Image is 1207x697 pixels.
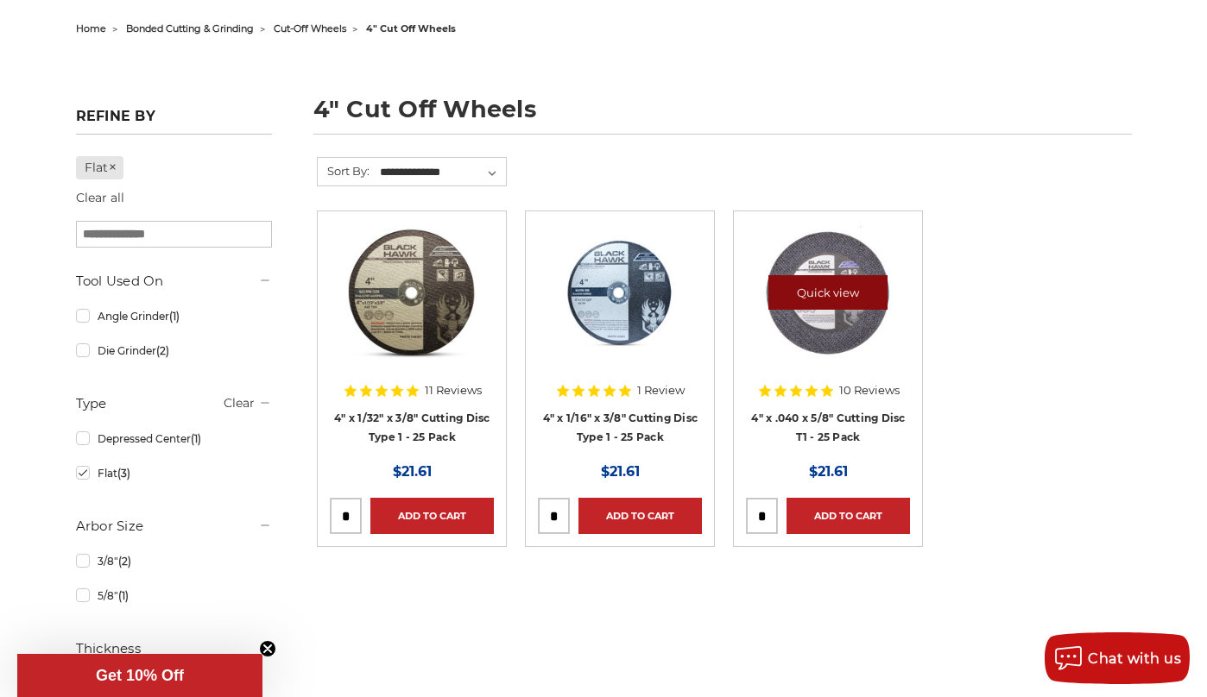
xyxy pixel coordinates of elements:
[17,654,262,697] div: Get 10% OffClose teaser
[1045,632,1190,684] button: Chat with us
[543,411,698,444] a: 4" x 1/16" x 3/8" Cutting Disc Type 1 - 25 Pack
[787,498,910,534] a: Add to Cart
[76,638,273,659] h5: Thickness
[76,458,273,488] a: Flat
[746,223,910,387] a: 4 inch cut off wheel for angle grinder
[366,22,456,35] span: 4" cut off wheels
[601,463,640,480] span: $21.61
[751,411,905,444] a: 4" x .040 x 5/8" Cutting Disc T1 - 25 Pack
[1088,650,1181,667] span: Chat with us
[96,667,184,684] span: Get 10% Off
[425,385,482,396] span: 11 Reviews
[759,223,897,361] img: 4 inch cut off wheel for angle grinder
[76,393,273,414] h5: Type
[768,275,888,310] a: Quick view
[809,463,848,480] span: $21.61
[330,223,494,387] a: 4" x 1/32" x 3/8" Cutting Disc
[76,108,273,135] h5: Refine by
[117,467,130,480] span: (3)
[76,424,273,454] a: Depressed Center
[76,22,106,35] a: home
[118,555,131,568] span: (2)
[191,432,201,445] span: (1)
[551,223,689,361] img: 4" x 1/16" x 3/8" Cutting Disc
[377,160,506,185] select: Sort By:
[76,156,124,179] a: Flat
[118,589,129,602] span: (1)
[839,385,900,396] span: 10 Reviews
[76,581,273,611] a: 5/8"
[334,411,490,444] a: 4" x 1/32" x 3/8" Cutting Disc Type 1 - 25 Pack
[76,336,273,366] a: Die Grinder
[318,158,370,184] label: Sort By:
[313,97,1132,135] h1: 4" cut off wheels
[76,301,273,331] a: Angle Grinder
[259,640,276,657] button: Close teaser
[343,223,481,361] img: 4" x 1/32" x 3/8" Cutting Disc
[538,223,702,387] a: 4" x 1/16" x 3/8" Cutting Disc
[370,498,494,534] a: Add to Cart
[76,190,124,205] a: Clear all
[224,395,255,411] a: Clear
[156,344,169,357] span: (2)
[274,22,346,35] a: cut-off wheels
[393,463,432,480] span: $21.61
[76,546,273,576] a: 3/8"
[76,516,273,537] h5: Arbor Size
[169,310,180,323] span: (1)
[637,385,685,396] span: 1 Review
[126,22,254,35] a: bonded cutting & grinding
[578,498,702,534] a: Add to Cart
[76,271,273,292] h5: Tool Used On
